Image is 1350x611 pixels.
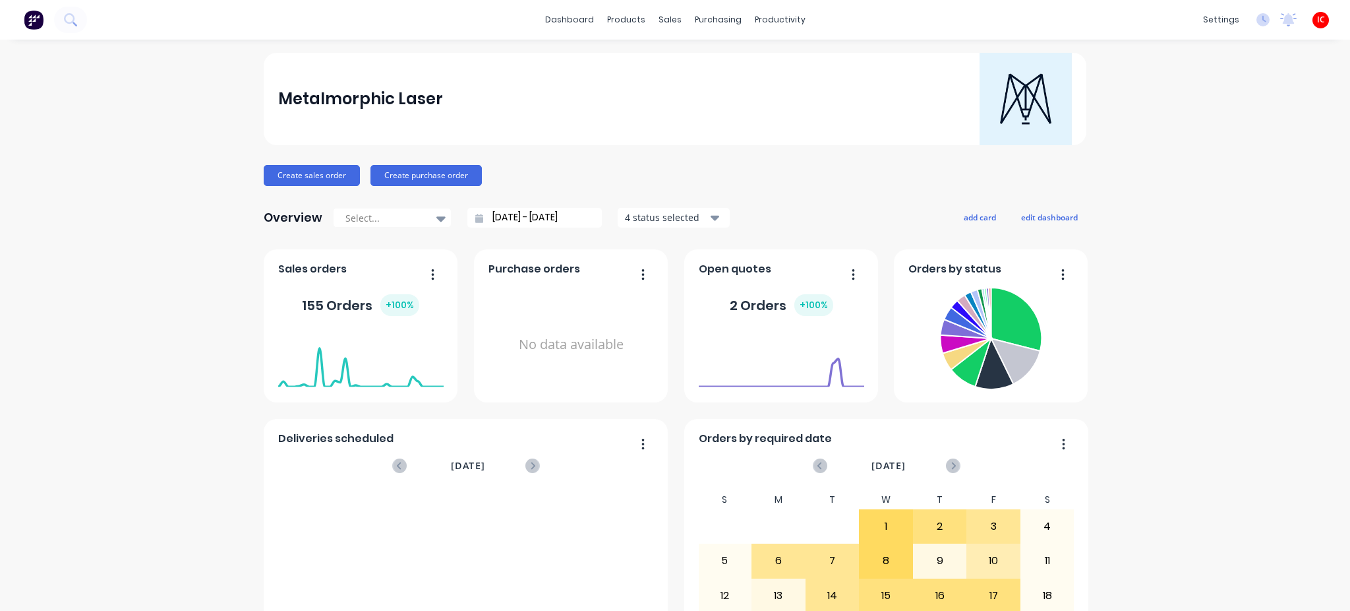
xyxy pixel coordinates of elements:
div: W [859,490,913,509]
div: S [698,490,752,509]
a: dashboard [539,10,601,30]
div: 155 Orders [302,294,419,316]
div: 8 [860,544,912,577]
div: T [806,490,860,509]
div: 7 [806,544,859,577]
div: 3 [967,510,1020,543]
div: sales [652,10,688,30]
button: Create purchase order [370,165,482,186]
div: Metalmorphic Laser [278,86,443,112]
button: Create sales order [264,165,360,186]
span: Purchase orders [488,261,580,277]
button: add card [955,209,1005,226]
div: products [601,10,652,30]
span: Orders by status [908,261,1001,277]
div: 4 status selected [625,210,708,224]
div: productivity [748,10,812,30]
div: 9 [914,544,966,577]
div: T [913,490,967,509]
div: 6 [752,544,805,577]
div: 2 [914,510,966,543]
span: IC [1317,14,1325,26]
div: S [1020,490,1074,509]
div: F [966,490,1020,509]
span: [DATE] [451,459,485,473]
div: 5 [699,544,751,577]
img: Factory [24,10,44,30]
div: Overview [264,205,322,231]
span: Sales orders [278,261,347,277]
img: Metalmorphic Laser [980,53,1072,145]
button: edit dashboard [1012,209,1086,226]
div: + 100 % [794,294,833,316]
div: No data available [488,282,654,407]
div: 2 Orders [730,294,833,316]
div: 1 [860,510,912,543]
div: + 100 % [380,294,419,316]
button: 4 status selected [618,208,730,228]
span: Open quotes [699,261,771,277]
div: 4 [1021,510,1074,543]
div: purchasing [688,10,748,30]
div: M [751,490,806,509]
div: 10 [967,544,1020,577]
span: [DATE] [871,459,906,473]
div: 11 [1021,544,1074,577]
div: settings [1196,10,1246,30]
span: Deliveries scheduled [278,431,394,447]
